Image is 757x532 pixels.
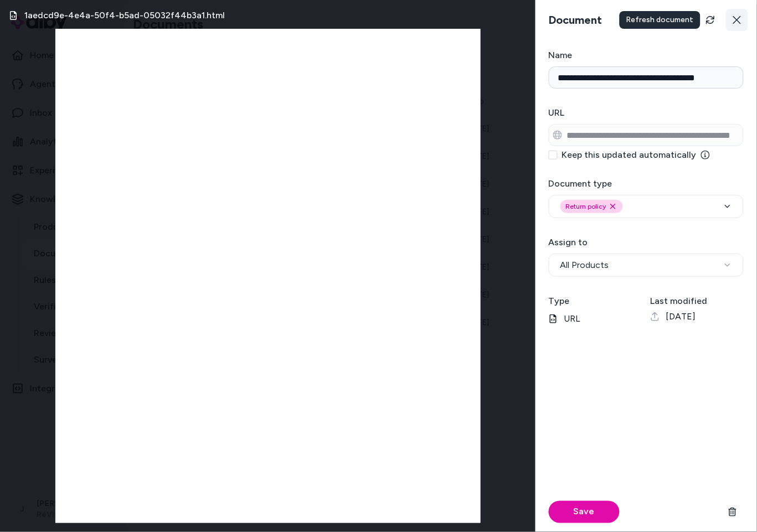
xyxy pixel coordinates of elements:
label: Keep this updated automatically [562,151,710,159]
h3: 1aedcd9e-4e4a-50f4-b5ad-05032f44b3a1.html [24,9,225,22]
span: All Products [560,259,609,272]
button: Remove return_policy option [609,202,617,211]
h3: Name [549,49,744,62]
h3: Last modified [651,295,744,308]
div: Return policy [560,200,623,213]
h3: Document type [549,177,744,190]
h3: Type [549,295,642,308]
h3: Document [544,12,607,28]
button: Return policyRemove return_policy option [549,195,744,218]
p: URL [549,312,642,326]
label: Assign to [549,237,588,247]
button: Refresh [699,9,722,31]
h3: URL [549,106,744,120]
button: Save [549,501,620,523]
span: [DATE] [666,310,696,323]
div: Refresh document [620,11,701,29]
